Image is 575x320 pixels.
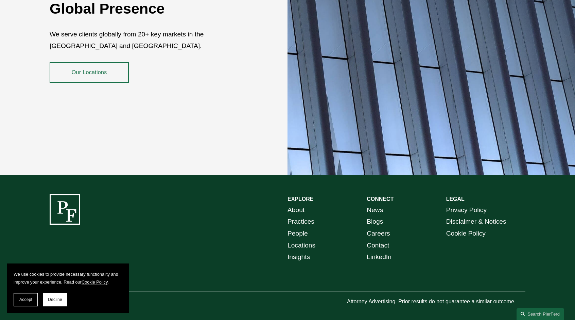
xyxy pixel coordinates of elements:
a: Disclaimer & Notices [446,216,506,228]
a: People [287,228,308,240]
a: LinkedIn [367,251,391,263]
a: Search this site [517,308,564,320]
a: Cookie Policy [82,279,108,285]
a: About [287,204,304,216]
p: Attorney Advertising. Prior results do not guarantee a similar outcome. [347,297,525,307]
span: Accept [19,297,32,302]
a: News [367,204,383,216]
a: Our Locations [50,62,129,83]
button: Decline [43,293,67,306]
p: We use cookies to provide necessary functionality and improve your experience. Read our . [14,270,122,286]
a: Careers [367,228,390,240]
strong: EXPLORE [287,196,313,202]
button: Accept [14,293,38,306]
a: Blogs [367,216,383,228]
a: Practices [287,216,314,228]
span: Decline [48,297,62,302]
p: We serve clients globally from 20+ key markets in the [GEOGRAPHIC_DATA] and [GEOGRAPHIC_DATA]. [50,29,248,52]
a: Locations [287,240,315,252]
strong: CONNECT [367,196,394,202]
a: Contact [367,240,389,252]
a: Cookie Policy [446,228,486,240]
strong: LEGAL [446,196,465,202]
a: Privacy Policy [446,204,487,216]
section: Cookie banner [7,263,129,313]
a: Insights [287,251,310,263]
